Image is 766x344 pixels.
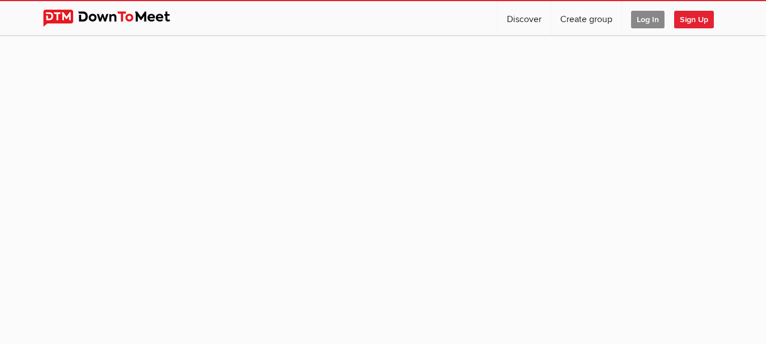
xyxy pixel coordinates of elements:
span: Log In [631,11,665,28]
img: DownToMeet [43,10,188,27]
a: Sign Up [674,1,723,35]
a: Discover [498,1,551,35]
a: Log In [622,1,674,35]
a: Create group [551,1,621,35]
span: Sign Up [674,11,714,28]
